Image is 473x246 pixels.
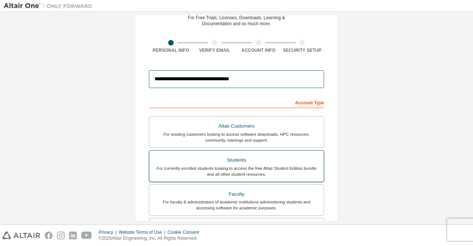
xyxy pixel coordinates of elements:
[236,47,280,53] div: Account Info
[154,121,319,131] div: Altair Customers
[99,235,204,242] p: © 2025 Altair Engineering, Inc. All Rights Reserved.
[119,229,167,235] div: Website Terms of Use
[154,165,319,177] div: For currently enrolled students looking to access the free Altair Student Edition bundle and all ...
[149,47,193,53] div: Personal Info
[57,232,65,239] img: instagram.svg
[4,2,96,10] img: Altair One
[193,47,237,53] div: Verify Email
[69,232,77,239] img: linkedin.svg
[99,229,119,235] div: Privacy
[154,199,319,211] div: For faculty & administrators of academic institutions administering students and accessing softwa...
[149,96,324,108] div: Account Type
[188,15,285,27] div: For Free Trials, Licenses, Downloads, Learning & Documentation and so much more.
[154,189,319,199] div: Faculty
[167,229,203,235] div: Cookie Consent
[81,232,92,239] img: youtube.svg
[280,47,324,53] div: Security Setup
[154,155,319,165] div: Students
[154,131,319,143] div: For existing customers looking to access software downloads, HPC resources, community, trainings ...
[45,232,52,239] img: facebook.svg
[2,232,40,239] img: altair_logo.svg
